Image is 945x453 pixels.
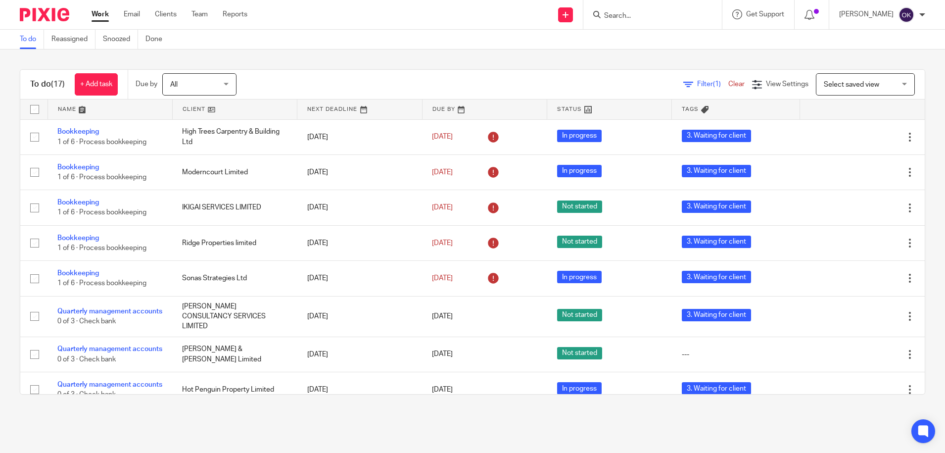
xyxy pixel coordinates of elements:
span: 3. Waiting for client [682,271,751,283]
span: [DATE] [432,313,453,320]
span: 3. Waiting for client [682,165,751,177]
span: View Settings [766,81,808,88]
td: [DATE] [297,225,422,260]
td: IKIGAI SERVICES LIMITED [172,190,297,225]
h1: To do [30,79,65,90]
span: Not started [557,309,602,321]
a: Email [124,9,140,19]
a: Quarterly management accounts [57,346,162,352]
a: Snoozed [103,30,138,49]
span: 3. Waiting for client [682,309,751,321]
div: --- [682,350,790,359]
span: 3. Waiting for client [682,201,751,213]
a: Reassigned [51,30,95,49]
span: 3. Waiting for client [682,382,751,395]
a: Bookkeeping [57,164,99,171]
span: In progress [557,165,602,177]
span: [DATE] [432,240,453,247]
td: [DATE] [297,296,422,337]
td: Moderncourt Limited [172,154,297,190]
a: Work [92,9,109,19]
span: 1 of 6 · Process bookkeeping [57,209,146,216]
span: Not started [557,347,602,359]
span: [DATE] [432,204,453,211]
input: Search [603,12,692,21]
span: 1 of 6 · Process bookkeeping [57,139,146,146]
img: Pixie [20,8,69,21]
a: Bookkeeping [57,199,99,206]
span: 3. Waiting for client [682,130,751,142]
a: + Add task [75,73,118,96]
span: 0 of 3 · Check bank [57,318,116,325]
td: [DATE] [297,119,422,154]
a: To do [20,30,44,49]
span: In progress [557,130,602,142]
span: [DATE] [432,275,453,282]
span: [DATE] [432,351,453,358]
a: Quarterly management accounts [57,308,162,315]
td: [DATE] [297,372,422,407]
span: 0 of 3 · Check bank [57,356,116,363]
td: [PERSON_NAME] CONSULTANCY SERVICES LIMITED [172,296,297,337]
td: [DATE] [297,337,422,372]
td: [DATE] [297,190,422,225]
span: (17) [51,80,65,88]
a: Clients [155,9,177,19]
span: [DATE] [432,134,453,141]
a: Bookkeeping [57,270,99,277]
span: Tags [682,106,699,112]
td: High Trees Carpentry & Building Ltd [172,119,297,154]
td: Sonas Strategies Ltd [172,261,297,296]
span: [DATE] [432,386,453,393]
p: [PERSON_NAME] [839,9,894,19]
span: Get Support [746,11,784,18]
td: Hot Penguin Property Limited [172,372,297,407]
td: [DATE] [297,261,422,296]
span: Select saved view [824,81,879,88]
span: (1) [713,81,721,88]
td: [PERSON_NAME] & [PERSON_NAME] Limited [172,337,297,372]
span: Filter [697,81,728,88]
span: 1 of 6 · Process bookkeeping [57,280,146,287]
span: In progress [557,271,602,283]
a: Done [145,30,170,49]
span: 1 of 6 · Process bookkeeping [57,245,146,252]
td: Ridge Properties limited [172,225,297,260]
p: Due by [136,79,157,89]
span: Not started [557,201,602,213]
span: Not started [557,236,602,248]
span: All [170,81,178,88]
a: Quarterly management accounts [57,381,162,388]
a: Bookkeeping [57,128,99,135]
img: svg%3E [898,7,914,23]
span: 3. Waiting for client [682,236,751,248]
a: Team [191,9,208,19]
td: [DATE] [297,154,422,190]
a: Bookkeeping [57,235,99,242]
span: In progress [557,382,602,395]
span: 0 of 3 · Check bank [57,391,116,398]
span: [DATE] [432,169,453,176]
a: Reports [223,9,247,19]
span: 1 of 6 · Process bookkeeping [57,174,146,181]
a: Clear [728,81,745,88]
